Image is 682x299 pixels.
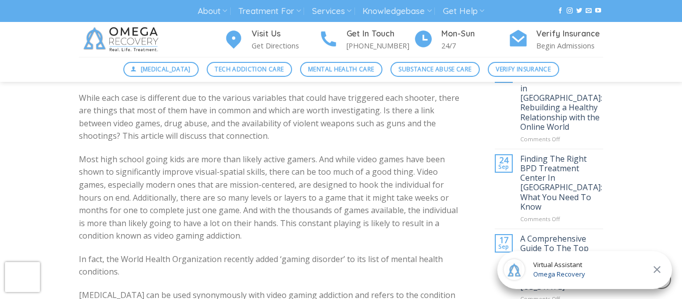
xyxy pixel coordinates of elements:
[536,40,603,51] p: Begin Admissions
[252,27,319,40] h4: Visit Us
[215,64,284,74] span: Tech Addiction Care
[252,40,319,51] p: Get Directions
[520,234,603,292] a: A Comprehensive Guide To The Top Mental Health Facilities In [GEOGRAPHIC_DATA] [US_STATE]
[520,215,560,223] span: Comments Off
[443,2,484,20] a: Get Help
[362,2,431,20] a: Knowledgebase
[398,64,471,74] span: Substance Abuse Care
[312,2,351,20] a: Services
[520,154,603,212] a: Finding The Right BPD Treatment Center In [GEOGRAPHIC_DATA]: What You Need To Know
[508,27,603,52] a: Verify Insurance Begin Admissions
[300,62,382,77] a: Mental Health Care
[536,27,603,40] h4: Verify Insurance
[488,62,559,77] a: Verify Insurance
[346,40,413,51] p: [PHONE_NUMBER]
[441,27,508,40] h4: Mon-Sun
[79,92,465,143] p: While each case is different due to the various variables that could have triggered each shooter,...
[79,153,465,243] p: Most high school going kids are more than likely active gamers. And while video games have been s...
[123,62,199,77] a: [MEDICAL_DATA]
[224,27,319,52] a: Visit Us Get Directions
[567,7,573,14] a: Follow on Instagram
[441,40,508,51] p: 24/7
[586,7,592,14] a: Send us an email
[79,253,465,279] p: In fact, the World Health Organization recently added ‘gaming disorder’ to its list of mental hea...
[308,64,374,74] span: Mental Health Care
[496,64,551,74] span: Verify Insurance
[207,62,292,77] a: Tech Addiction Care
[319,27,413,52] a: Get In Touch [PHONE_NUMBER]
[5,262,40,292] iframe: reCAPTCHA
[595,7,601,14] a: Follow on YouTube
[520,65,603,132] a: Social Media Addiction Treatment in [GEOGRAPHIC_DATA]: Rebuilding a Healthy Relationship with the...
[390,62,480,77] a: Substance Abuse Care
[557,7,563,14] a: Follow on Facebook
[198,2,227,20] a: About
[346,27,413,40] h4: Get In Touch
[576,7,582,14] a: Follow on Twitter
[520,135,560,143] span: Comments Off
[79,22,166,57] img: Omega Recovery
[141,64,191,74] span: [MEDICAL_DATA]
[238,2,301,20] a: Treatment For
